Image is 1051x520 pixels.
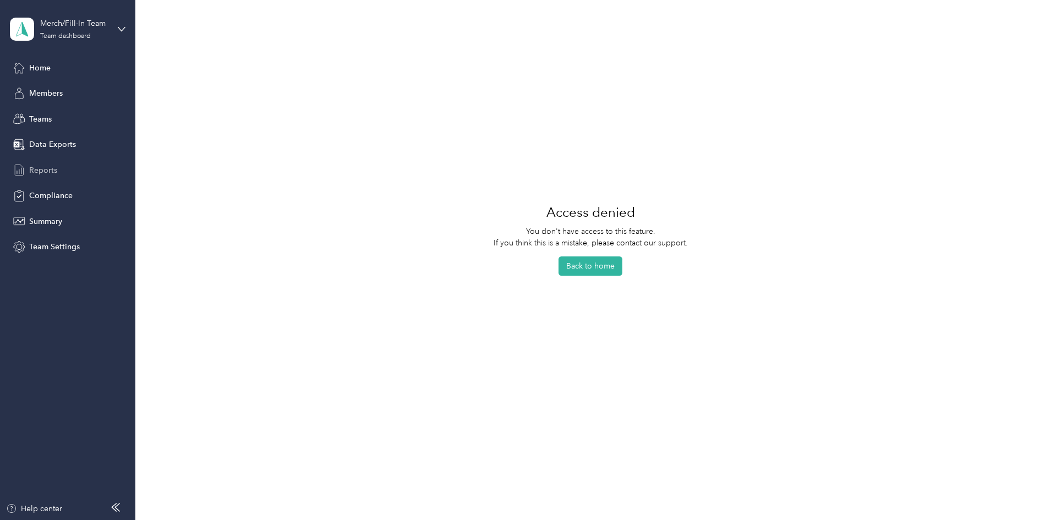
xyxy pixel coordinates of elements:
[29,190,73,201] span: Compliance
[29,241,80,253] span: Team Settings
[989,458,1051,520] iframe: Everlance-gr Chat Button Frame
[546,199,635,226] h1: Access denied
[494,226,688,249] p: You don't have access to this feature. If you think this is a mistake, please contact our support.
[29,62,51,74] span: Home
[29,87,63,99] span: Members
[40,33,91,40] div: Team dashboard
[29,216,62,227] span: Summary
[29,139,76,150] span: Data Exports
[40,18,109,29] div: Merch/Fill-In Team
[29,165,57,176] span: Reports
[559,256,622,276] button: Back to home
[6,503,62,514] button: Help center
[29,113,52,125] span: Teams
